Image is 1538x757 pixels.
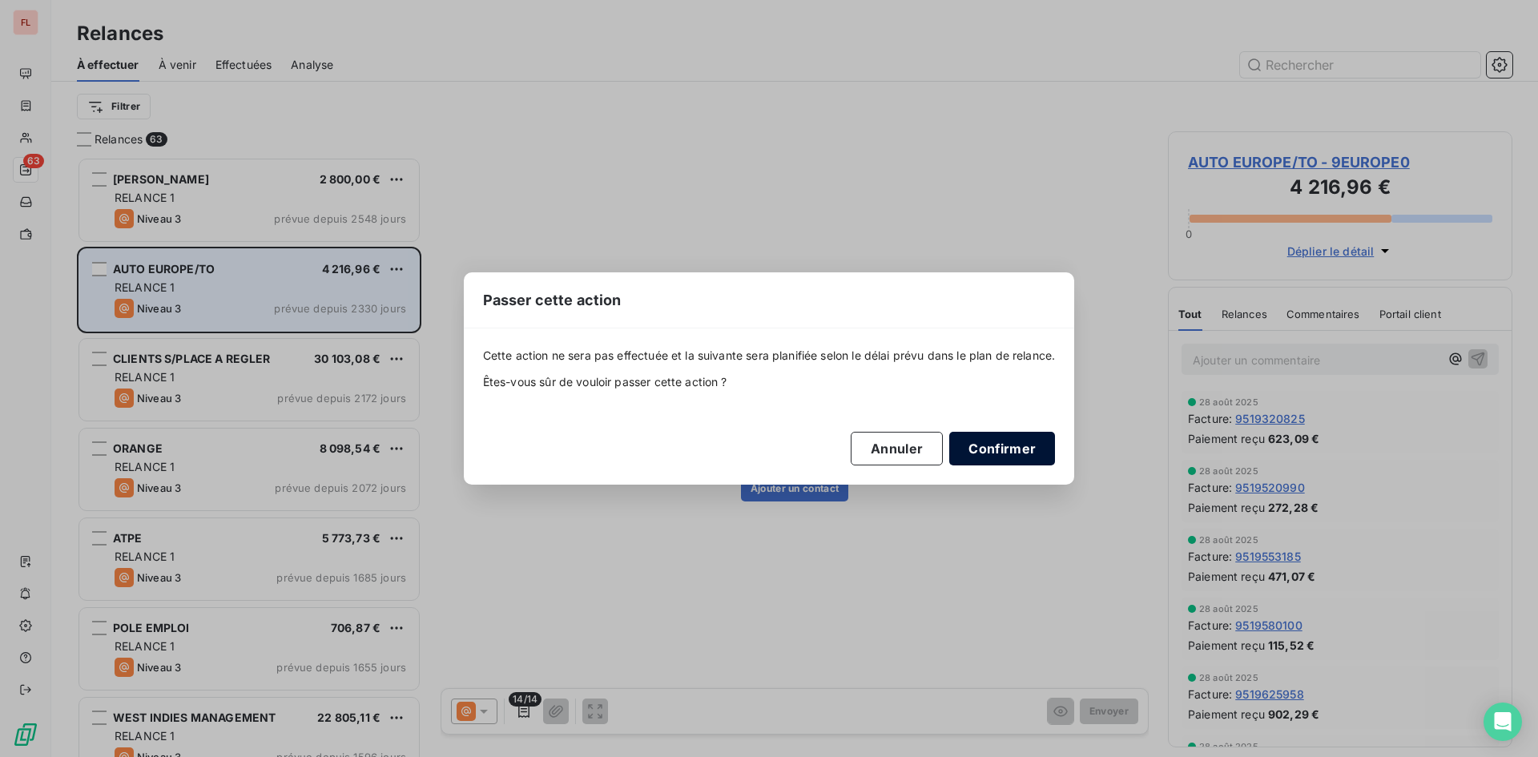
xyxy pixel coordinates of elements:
[949,432,1055,465] button: Confirmer
[1484,703,1522,741] div: Open Intercom Messenger
[483,374,1056,390] span: Êtes-vous sûr de vouloir passer cette action ?
[483,289,622,311] span: Passer cette action
[483,348,1056,364] span: Cette action ne sera pas effectuée et la suivante sera planifiée selon le délai prévu dans le pla...
[851,432,943,465] button: Annuler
